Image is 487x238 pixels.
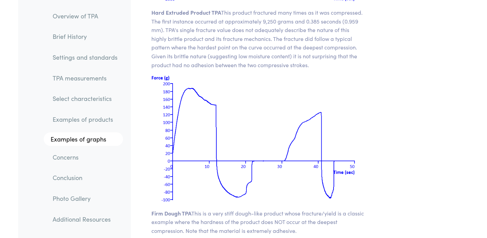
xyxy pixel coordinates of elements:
a: Overview of TPA [47,8,123,24]
a: Settings and standards [47,49,123,65]
a: Select characteristics [47,91,123,107]
a: Photo Gallery [47,191,123,206]
a: Brief History [47,29,123,45]
p: This is a very stiff dough-like product whose fracture/yield is a classic example where the hardn... [151,209,364,235]
p: This product fractured many times as it was compressed. The first instance occurred at approximat... [151,8,364,69]
a: TPA measurements [47,70,123,86]
a: Examples of graphs [44,132,123,146]
span: Hard Extruded Product TPA [151,9,221,16]
img: graph of firm dough under compression [151,75,364,202]
a: Examples of products [47,112,123,128]
a: Conclusion [47,170,123,186]
a: Additional Resources [47,211,123,227]
a: Concerns [47,149,123,165]
span: Firm Dough TPA [151,209,191,217]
